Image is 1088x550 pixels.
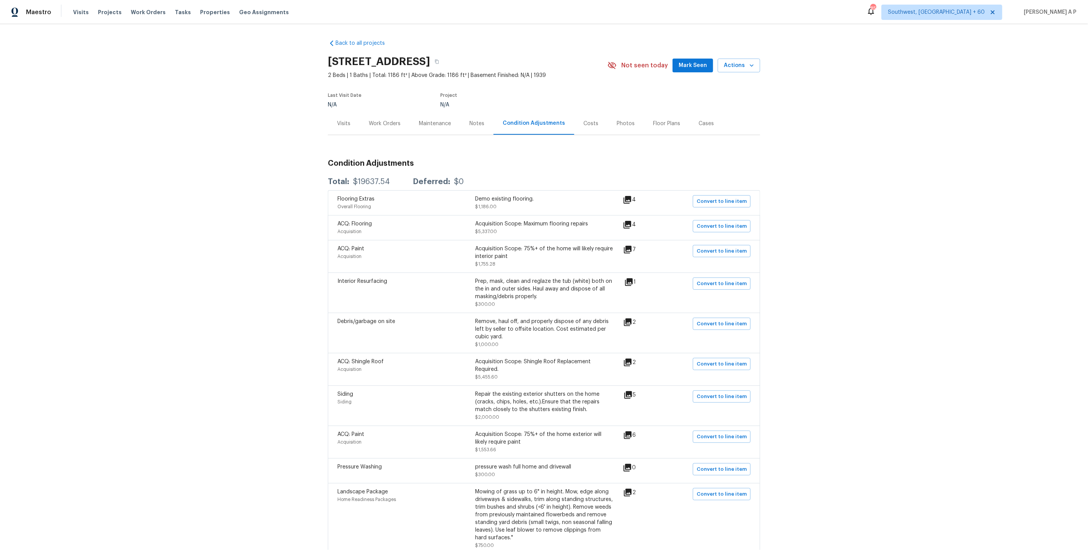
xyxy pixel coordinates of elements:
[697,320,747,328] span: Convert to line item
[697,197,747,206] span: Convert to line item
[1021,8,1077,16] span: [PERSON_NAME] A P
[239,8,289,16] span: Geo Assignments
[353,178,390,186] div: $19637.54
[337,367,362,372] span: Acquisition
[697,465,747,474] span: Convert to line item
[337,254,362,259] span: Acquisition
[621,62,668,69] span: Not seen today
[624,277,660,287] div: 1
[328,160,760,167] h3: Condition Adjustments
[200,8,230,16] span: Properties
[475,472,495,477] span: $300.00
[337,204,371,209] span: Overall Flooring
[623,488,660,497] div: 2
[328,102,362,108] div: N/A
[693,318,751,330] button: Convert to line item
[475,318,613,341] div: Remove, haul off, and properly dispose of any debris left by seller to offsite location. Cost est...
[328,58,430,65] h2: [STREET_ADDRESS]
[888,8,985,16] span: Southwest, [GEOGRAPHIC_DATA] + 60
[175,10,191,15] span: Tasks
[475,390,613,413] div: Repair the existing exterior shutters on the home (cracks, chips, holes, etc.).Ensure that the re...
[328,72,608,79] span: 2 Beds | 1 Baths | Total: 1186 ft² | Above Grade: 1186 ft² | Basement Finished: N/A | 1939
[697,490,747,499] span: Convert to line item
[693,277,751,290] button: Convert to line item
[623,195,660,204] div: 4
[693,431,751,443] button: Convert to line item
[724,61,754,70] span: Actions
[623,463,660,472] div: 0
[73,8,89,16] span: Visits
[475,195,613,203] div: Demo existing flooring.
[679,61,707,70] span: Mark Seen
[337,464,382,470] span: Pressure Washing
[623,220,660,229] div: 4
[337,279,387,284] span: Interior Resurfacing
[26,8,51,16] span: Maestro
[475,229,497,234] span: $5,337.00
[870,5,876,12] div: 852
[697,432,747,441] span: Convert to line item
[623,318,660,327] div: 2
[693,488,751,500] button: Convert to line item
[718,59,760,73] button: Actions
[337,359,384,364] span: ACQ: Shingle Roof
[475,415,499,419] span: $2,000.00
[697,279,747,288] span: Convert to line item
[440,102,587,108] div: N/A
[337,229,362,234] span: Acquisition
[699,120,714,127] div: Cases
[623,358,660,367] div: 2
[419,120,451,127] div: Maintenance
[337,432,364,437] span: ACQ: Paint
[693,390,751,403] button: Convert to line item
[624,390,660,400] div: 5
[337,400,352,404] span: Siding
[583,120,598,127] div: Costs
[697,247,747,256] span: Convert to line item
[131,8,166,16] span: Work Orders
[475,220,613,228] div: Acquisition Scope: Maximum flooring repairs
[623,245,660,254] div: 7
[475,358,613,373] div: Acquisition Scope: Shingle Roof Replacement Required.
[475,262,495,266] span: $1,755.28
[369,120,401,127] div: Work Orders
[503,119,565,127] div: Condition Adjustments
[475,463,613,471] div: pressure wash full home and drivewall
[693,245,751,257] button: Convert to line item
[697,360,747,369] span: Convert to line item
[328,178,349,186] div: Total:
[98,8,122,16] span: Projects
[337,392,353,397] span: Siding
[697,222,747,231] span: Convert to line item
[475,204,497,209] span: $1,186.00
[430,55,444,69] button: Copy Address
[475,342,498,347] span: $1,000.00
[337,497,396,502] span: Home Readiness Packages
[475,543,494,548] span: $750.00
[693,463,751,475] button: Convert to line item
[413,178,450,186] div: Deferred:
[673,59,713,73] button: Mark Seen
[475,277,613,300] div: Prep, mask, clean and reglaze the tub (white) both on the in and outer sides. Haul away and dispo...
[337,221,372,227] span: ACQ: Flooring
[475,488,613,542] div: Mowing of grass up to 6" in height. Mow, edge along driveways & sidewalks, trim along standing st...
[693,195,751,207] button: Convert to line item
[693,220,751,232] button: Convert to line item
[440,93,457,98] span: Project
[475,245,613,260] div: Acquisition Scope: 75%+ of the home will likely require interior paint
[697,392,747,401] span: Convert to line item
[469,120,484,127] div: Notes
[623,431,660,440] div: 6
[337,440,362,444] span: Acquisition
[454,178,464,186] div: $0
[328,39,401,47] a: Back to all projects
[337,319,395,324] span: Debris/garbage on site
[475,302,495,307] span: $300.00
[328,93,362,98] span: Last Visit Date
[475,375,498,379] span: $5,455.60
[653,120,680,127] div: Floor Plans
[337,489,388,495] span: Landscape Package
[475,431,613,446] div: Acquisition Scope: 75%+ of the home exterior will likely require paint
[337,246,364,251] span: ACQ: Paint
[475,447,496,452] span: $1,553.66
